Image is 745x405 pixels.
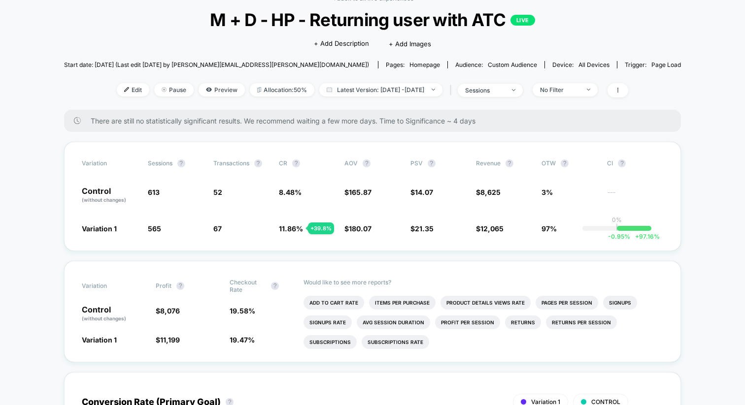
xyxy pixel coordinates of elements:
span: 8,076 [160,307,180,315]
span: 565 [148,224,161,233]
button: ? [292,159,300,167]
img: calendar [327,87,332,92]
span: CI [607,159,661,167]
p: Would like to see more reports? [304,279,663,286]
span: M + D - HP - Returning user with ATC [95,9,650,30]
li: Items Per Purchase [369,296,436,310]
span: Variation 1 [82,336,117,344]
button: ? [363,159,371,167]
span: 12,065 [480,224,504,233]
span: $ [156,307,180,315]
img: end [587,89,590,91]
span: $ [156,336,180,344]
button: ? [561,159,569,167]
button: ? [506,159,513,167]
span: Revenue [476,159,501,167]
span: 97% [542,224,557,233]
img: end [512,89,515,91]
span: 11.86 % [279,224,303,233]
p: Control [82,187,137,204]
span: homepage [409,61,440,68]
span: Page Load [651,61,681,68]
span: Preview [199,83,245,96]
li: Product Details Views Rate [440,296,531,310]
span: OTW [542,159,596,167]
span: Device: [544,61,617,68]
span: + Add Description [314,39,369,49]
span: Edit [117,83,149,96]
span: $ [410,224,434,233]
span: (without changes) [82,197,126,203]
span: Transactions [213,159,249,167]
button: ? [254,159,262,167]
li: Returns Per Session [546,315,617,329]
button: ? [271,282,279,290]
span: 180.07 [349,224,372,233]
span: 8.48 % [279,188,302,196]
div: Trigger: [625,61,681,68]
li: Subscriptions Rate [362,335,429,349]
span: + Add Images [389,40,431,48]
li: Add To Cart Rate [304,296,364,310]
span: all devices [578,61,610,68]
li: Signups [603,296,637,310]
div: sessions [465,87,505,94]
p: 0% [612,216,622,223]
span: --- [607,189,663,204]
div: No Filter [540,86,579,93]
span: 67 [213,224,222,233]
button: ? [618,159,626,167]
span: Sessions [148,159,172,167]
span: 14.07 [415,188,433,196]
span: There are still no statistically significant results. We recommend waiting a few more days . Time... [91,117,661,125]
span: 52 [213,188,222,196]
img: end [432,89,435,91]
img: rebalance [257,87,261,93]
span: $ [476,188,501,196]
span: 97.16 % [630,233,660,240]
span: 19.58 % [230,307,255,315]
button: ? [177,159,185,167]
li: Profit Per Session [435,315,500,329]
li: Avg Session Duration [357,315,430,329]
span: 8,625 [480,188,501,196]
div: Audience: [455,61,537,68]
p: LIVE [510,15,535,26]
span: + [635,233,639,240]
span: $ [344,188,372,196]
img: end [162,87,167,92]
span: AOV [344,159,358,167]
span: 165.87 [349,188,372,196]
span: 11,199 [160,336,180,344]
span: (without changes) [82,315,126,321]
span: Latest Version: [DATE] - [DATE] [319,83,442,96]
span: CR [279,159,287,167]
span: $ [344,224,372,233]
span: Variation [82,279,136,293]
span: Variation 1 [82,224,117,233]
span: Start date: [DATE] (Last edit [DATE] by [PERSON_NAME][EMAIL_ADDRESS][PERSON_NAME][DOMAIN_NAME]) [64,61,369,68]
span: Pause [154,83,194,96]
div: Pages: [386,61,440,68]
span: PSV [410,159,423,167]
span: -0.95 % [608,233,630,240]
img: edit [124,87,129,92]
span: 19.47 % [230,336,255,344]
li: Subscriptions [304,335,357,349]
span: 21.35 [415,224,434,233]
span: | [447,83,458,97]
span: 613 [148,188,160,196]
div: + 39.8 % [308,222,334,234]
li: Returns [505,315,541,329]
span: Checkout Rate [230,279,266,293]
span: $ [476,224,504,233]
span: Profit [156,282,171,289]
span: Custom Audience [488,61,537,68]
p: | [616,223,618,231]
span: 3% [542,188,553,196]
li: Signups Rate [304,315,352,329]
p: Control [82,306,146,322]
span: Allocation: 50% [250,83,314,96]
span: Variation [82,159,136,167]
button: ? [428,159,436,167]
